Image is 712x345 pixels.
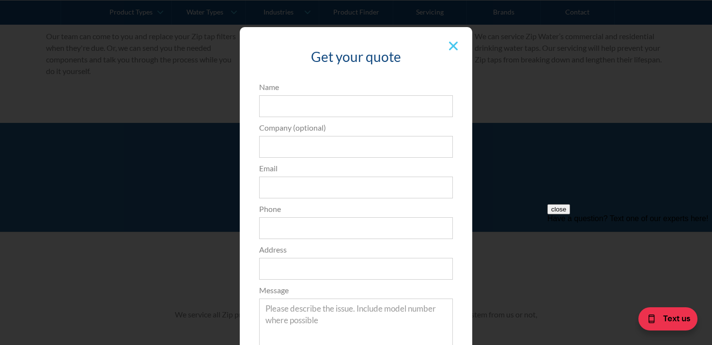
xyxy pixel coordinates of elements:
[259,203,453,215] label: Phone
[259,81,453,93] label: Name
[259,46,453,67] h3: Get your quote
[259,122,453,134] label: Company (optional)
[259,244,453,255] label: Address
[547,204,712,309] iframe: podium webchat widget prompt
[259,285,453,296] label: Message
[635,297,712,345] iframe: podium webchat widget bubble
[259,163,453,174] label: Email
